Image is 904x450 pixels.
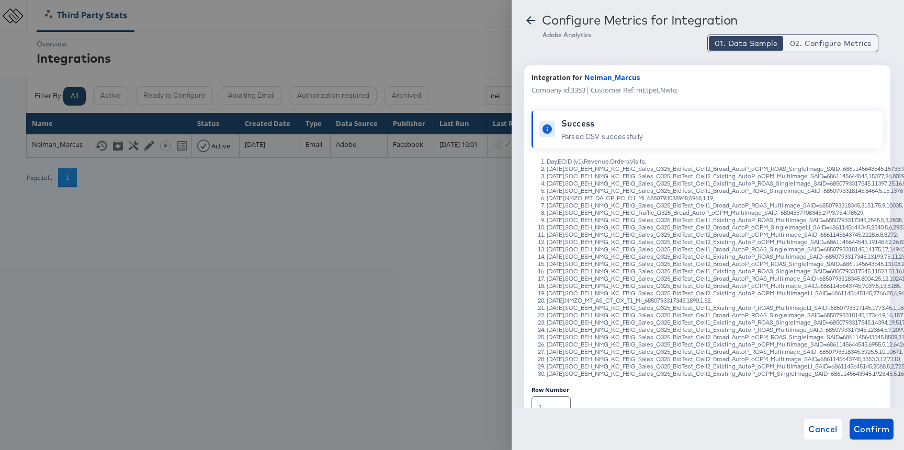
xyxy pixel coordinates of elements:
[547,224,889,231] li: [DATE],SOC_BEH_NMG_KC_FBIG_Sales_Q325_BidTest_Cell2_Broad_AutoP_oCPM_SingleImageLI_SAID=686114564...
[547,304,889,311] li: [DATE],SOC_BEH_NMG_KC_FBIG_Sales_Q325_BidTest_Cell1_Existing_AutoP_ROAS_MultiImageLI_SAID=6850793...
[532,73,582,83] span: Integration for
[547,268,889,275] li: [DATE],SOC_BEH_NMG_KC_FBIG_Sales_Q325_BidTest_Cell1_Existing_AutoP_ROAS_SingleImage_SAID=68507933...
[547,165,889,172] li: [DATE],SOC_BEH_NMG_KC_FBIG_Sales_Q325_BidTest_Cell2_Broad_AutoP_oCPM_ROAS_SingleImage_SAID=686114...
[854,422,889,436] span: Confirm
[804,419,842,440] button: Cancel
[715,38,777,49] span: 01. Data Sample
[547,202,889,209] li: [DATE],SOC_BEH_NMG_KC_FBIG_Sales_Q325_BidTest_Cell1_Broad_AutoP_ROAS_MultiImage_SAID=685079331834...
[547,370,889,377] li: [DATE],SOC_BEH_NMG_KC_FBIG_Sales_Q325_BidTest_Cell2_Existing_AutoP_oCPM_SingleImage_SAID=68611456...
[547,238,889,246] li: [DATE],SOC_BEH_NMG_KC_FBIG_Sales_Q325_BidTest_Cell2_Existing_AutoP_oCPM_MultiImage_SAID=686114564...
[547,194,889,202] li: [DATE],NMZO_MT_DA_CP_PC_C1_MI_6850793038945,5965,1,19,
[547,326,889,333] li: [DATE],SOC_BEH_NMG_KC_FBIG_Sales_Q325_BidTest_Cell1_Existing_AutoP_ROAS_MultiImage_SAID=685079331...
[547,209,889,216] li: [DATE],SOC_BEH_NMG_KC_FBIG_Traffic_Q325_Broad_AutoP_oCPM_MultiImage_SAID=6804357708345,2793.75,4,...
[547,348,889,355] li: [DATE],SOC_BEH_NMG_KC_FBIG_Sales_Q325_BidTest_Cell1_Broad_AutoP_ROAS_MultiImage_SAID=685079331834...
[547,231,889,238] li: [DATE],SOC_BEH_NMG_KC_FBIG_Sales_Q325_BidTest_Cell2_Broad_AutoP_oCPM_MultiImage_SAID=686114564374...
[547,180,889,187] li: [DATE],SOC_BEH_NMG_KC_FBIG_Sales_Q325_BidTest_Cell1_Existing_AutoP_ROAS_SingleImage_SAID=68507933...
[547,363,889,370] li: [DATE],SOC_BEH_NMG_KC_FBIG_Sales_Q325_BidTest_Cell2_Existing_AutoP_oCPM_MultiImageLI_SAID=6861145...
[547,282,889,290] li: [DATE],SOC_BEH_NMG_KC_FBIG_Sales_Q325_BidTest_Cell2_Broad_AutoP_oCPM_MultiImage_SAID=686114564374...
[547,355,889,363] li: [DATE],SOC_BEH_NMG_KC_FBIG_Sales_Q325_BidTest_Cell2_Broad_AutoP_oCPM_MultiImage_SAID=686114564374...
[784,36,877,51] button: Configure Metrics
[542,13,738,27] div: Configure Metrics for Integration
[561,132,643,142] div: Parsed CSV successfully
[532,85,677,95] span: Company id: 3353 | Customer Ref: mEtpeLNwIq
[547,297,889,304] li: [DATE],NMZO_MT_AS_CT_CX_T1_MI_6850793317345,1890,1,52,
[547,158,889,165] li: Day,ECID (v1),Revenue,Orders,Visits,
[532,386,569,394] label: Row Number
[547,253,889,260] li: [DATE],SOC_BEH_NMG_KC_FBIG_Sales_Q325_BidTest_Cell1_Existing_AutoP_ROAS_MultiImage_SAID=685079331...
[850,419,894,440] button: Confirm
[808,422,838,436] span: Cancel
[790,38,871,49] span: 02. Configure Metrics
[547,260,889,268] li: [DATE],SOC_BEH_NMG_KC_FBIG_Sales_Q325_BidTest_Cell2_Broad_AutoP_oCPM_ROAS_SingleImage_SAID=686114...
[547,187,889,194] li: [DATE],SOC_BEH_NMG_KC_FBIG_Sales_Q325_BidTest_Cell1_Broad_AutoP_ROAS_SingleImage_SAID=68507933181...
[547,246,889,253] li: [DATE],SOC_BEH_NMG_KC_FBIG_Sales_Q325_BidTest_Cell1_Broad_AutoP_ROAS_SingleImage_SAID=68507933181...
[547,333,889,341] li: [DATE],SOC_BEH_NMG_KC_FBIG_Sales_Q325_BidTest_Cell2_Broad_AutoP_oCPM_ROAS_SingleImage_SAID=686114...
[561,117,643,130] div: Success
[584,73,640,83] span: Neiman_Marcus
[547,319,889,326] li: [DATE],SOC_BEH_NMG_KC_FBIG_Sales_Q325_BidTest_Cell1_Existing_AutoP_ROAS_SingleImage_SAID=68507933...
[547,341,889,348] li: [DATE],SOC_BEH_NMG_KC_FBIG_Sales_Q325_BidTest_Cell2_Existing_AutoP_oCPM_MultiImage_SAID=686114564...
[709,36,783,51] button: Data Sample
[547,290,889,297] li: [DATE],SOC_BEH_NMG_KC_FBIG_Sales_Q325_BidTest_Cell2_Existing_AutoP_oCPM_MultiImageLI_SAID=6861145...
[543,31,891,39] div: Adobe Analytics
[547,275,889,282] li: [DATE],SOC_BEH_NMG_KC_FBIG_Sales_Q325_BidTest_Cell1_Broad_AutoP_ROAS_MultiImage_SAID=685079331834...
[547,172,889,180] li: [DATE],SOC_BEH_NMG_KC_FBIG_Sales_Q325_BidTest_Cell2_Existing_AutoP_oCPM_MultiImage_SAID=686114564...
[547,216,889,224] li: [DATE],SOC_BEH_NMG_KC_FBIG_Sales_Q325_BidTest_Cell1_Existing_AutoP_ROAS_MultiImage_SAID=685079331...
[547,311,889,319] li: [DATE],SOC_BEH_NMG_KC_FBIG_Sales_Q325_BidTest_Cell1_Broad_AutoP_ROAS_SingleImage_SAID=68507933181...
